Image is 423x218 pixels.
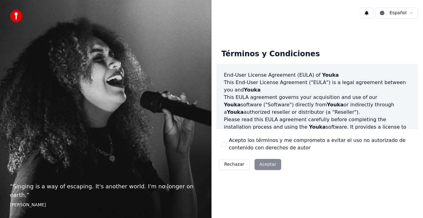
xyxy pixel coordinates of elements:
[224,116,411,146] p: Please read this EULA agreement carefully before completing the installation process and using th...
[244,87,261,93] span: Youka
[216,44,325,64] div: Términos y Condiciones
[224,79,411,94] p: This End-User License Agreement ("EULA") is a legal agreement between you and
[227,109,244,115] span: Youka
[229,137,413,152] label: Acepto los términos y me comprometo a evitar el uso no autorizado de contenido con derechos de autor
[327,102,344,108] span: Youka
[10,202,202,208] footer: [PERSON_NAME]
[224,102,241,108] span: Youka
[219,159,250,170] button: Rechazar
[309,124,326,130] span: Youka
[224,71,411,79] h3: End-User License Agreement (EULA) of
[10,10,22,22] img: youka
[224,94,411,116] p: This EULA agreement governs your acquisition and use of our software ("Software") directly from o...
[322,72,339,78] span: Youka
[10,182,202,199] p: “ Singing is a way of escaping. It's another world. I'm no longer on earth. ”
